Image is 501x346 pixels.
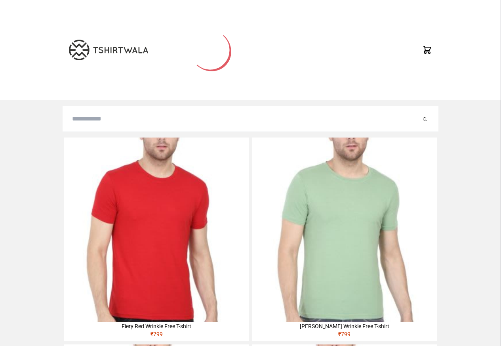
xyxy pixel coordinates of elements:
div: [PERSON_NAME] Wrinkle Free T-shirt [252,322,437,330]
button: Submit your search query. [421,114,429,124]
img: TW-LOGO-400-104.png [69,40,148,60]
div: ₹ 799 [252,330,437,341]
img: 4M6A2211-320x320.jpg [252,138,437,322]
a: [PERSON_NAME] Wrinkle Free T-shirt₹799 [252,138,437,341]
div: Fiery Red Wrinkle Free T-shirt [64,322,249,330]
div: ₹ 799 [64,330,249,341]
a: Fiery Red Wrinkle Free T-shirt₹799 [64,138,249,341]
img: 4M6A2225-320x320.jpg [64,138,249,322]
